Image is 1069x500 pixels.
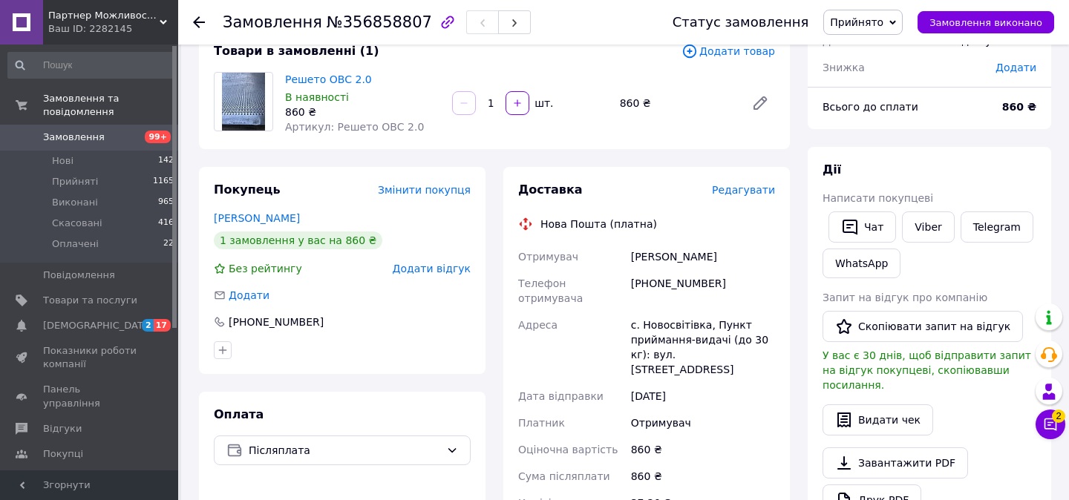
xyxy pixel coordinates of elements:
[43,422,82,435] span: Відгуки
[1036,409,1065,439] button: Чат з покупцем2
[393,263,471,274] span: Додати відгук
[823,35,874,47] span: Доставка
[823,192,933,204] span: Написати покупцеві
[193,15,205,30] div: Повернутися назад
[823,101,918,113] span: Всього до сплати
[628,463,778,490] div: 860 ₴
[43,447,83,461] span: Покупці
[823,292,987,303] span: Запит на відгук про компанію
[48,9,160,22] span: Партнер Можливостей
[681,43,775,59] span: Додати товар
[518,444,618,455] span: Оціночна вартість
[223,13,322,31] span: Замовлення
[142,319,154,332] span: 2
[43,344,137,371] span: Показники роботи компанії
[828,211,896,243] button: Чат
[823,311,1023,342] button: Скопіювати запит на відгук
[222,73,266,131] img: Решето ОВС 2.0
[227,315,325,329] div: [PHONE_NUMBER]
[628,312,778,383] div: с. Новосвітівка, Пункт приймання-видачі (до 30 кг): вул. [STREET_ADDRESS]
[823,249,900,278] a: WhatsApp
[902,211,954,243] a: Viber
[537,217,661,231] div: Нова Пошта (платна)
[628,270,778,312] div: [PHONE_NUMBER]
[378,184,471,196] span: Змінити покупця
[1052,409,1065,423] span: 2
[52,154,73,168] span: Нові
[929,17,1042,28] span: Замовлення виконано
[48,22,178,36] div: Ваш ID: 2282145
[163,237,174,251] span: 22
[285,121,424,133] span: Артикул: Решето ОВС 2.0
[327,13,432,31] span: №356858807
[628,243,778,270] div: [PERSON_NAME]
[531,96,555,111] div: шт.
[712,184,775,196] span: Редагувати
[518,390,604,402] span: Дата відправки
[823,62,865,73] span: Знижка
[518,417,565,429] span: Платник
[628,383,778,409] div: [DATE]
[823,349,1031,391] span: У вас є 30 днів, щоб відправити запит на відгук покупцеві, скопіювавши посилання.
[518,470,610,482] span: Сума післяплати
[745,88,775,118] a: Редагувати
[214,182,281,197] span: Покупець
[43,92,178,119] span: Замовлення та повідомлення
[518,182,583,197] span: Доставка
[996,62,1036,73] span: Додати
[153,175,174,188] span: 1165
[918,11,1054,33] button: Замовлення виконано
[229,289,269,301] span: Додати
[830,16,883,28] span: Прийнято
[961,211,1033,243] a: Telegram
[43,319,153,332] span: [DEMOGRAPHIC_DATA]
[43,269,115,282] span: Повідомлення
[214,407,264,421] span: Оплата
[52,237,99,251] span: Оплачені
[7,52,175,79] input: Пошук
[52,217,102,230] span: Скасовані
[518,251,578,263] span: Отримувач
[823,404,933,435] button: Видати чек
[518,319,558,331] span: Адреса
[628,409,778,436] div: Отримувач
[285,73,372,85] a: Решето ОВС 2.0
[43,131,105,144] span: Замовлення
[145,131,171,143] span: 99+
[823,447,968,478] a: Завантажити PDF
[285,105,440,119] div: 860 ₴
[214,231,382,249] div: 1 замовлення у вас на 860 ₴
[43,294,137,307] span: Товари та послуги
[158,217,174,230] span: 416
[823,162,841,177] span: Дії
[43,383,137,409] span: Панель управління
[158,154,174,168] span: 142
[52,175,98,188] span: Прийняті
[628,436,778,463] div: 860 ₴
[673,15,809,30] div: Статус замовлення
[52,196,98,209] span: Виконані
[285,91,349,103] span: В наявності
[229,263,302,274] span: Без рейтингу
[158,196,174,209] span: 965
[1002,101,1036,113] b: 860 ₴
[214,212,300,224] a: [PERSON_NAME]
[614,93,739,114] div: 860 ₴
[154,319,171,332] span: 17
[214,44,379,58] span: Товари в замовленні (1)
[249,442,440,458] span: Післяплата
[518,277,583,304] span: Телефон отримувача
